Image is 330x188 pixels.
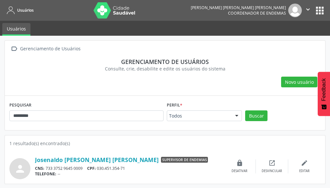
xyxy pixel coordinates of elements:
[9,44,82,54] a:  Gerenciamento de Usuários
[167,100,182,110] label: Perfil
[35,166,223,171] div: 733 3752 9645 0009 030.451.354-71
[314,5,325,16] button: apps
[301,159,308,167] i: edit
[161,157,208,163] span: Supervisor de Endemias
[302,4,314,17] button: 
[2,23,30,36] a: Usuários
[232,169,247,173] div: Desativar
[318,72,330,116] button: Feedback - Mostrar pesquisa
[288,4,302,17] img: img
[236,159,243,167] i: lock
[285,79,314,85] span: Novo usuário
[14,58,316,65] div: Gerenciamento de usuários
[9,100,31,110] label: PESQUISAR
[17,7,34,13] span: Usuários
[19,44,82,54] div: Gerenciamento de Usuários
[14,65,316,72] div: Consulte, crie, desabilite e edite os usuários do sistema
[228,10,286,16] span: Coordenador de Endemias
[9,44,19,54] i: 
[299,169,310,173] div: Editar
[5,5,34,16] a: Usuários
[35,171,56,177] span: TELEFONE:
[35,156,159,163] a: Josenaldo [PERSON_NAME] [PERSON_NAME]
[169,113,229,119] span: Todos
[87,166,96,171] span: CPF:
[268,159,276,167] i: open_in_new
[9,140,321,147] div: 1 resultado(s) encontrado(s)
[35,166,44,171] span: CNS:
[304,6,312,13] i: 
[245,110,267,121] button: Buscar
[262,169,282,173] div: Desvincular
[191,5,286,10] div: [PERSON_NAME] [PERSON_NAME] [PERSON_NAME]
[321,78,327,101] span: Feedback
[281,77,317,88] button: Novo usuário
[35,171,223,177] div: --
